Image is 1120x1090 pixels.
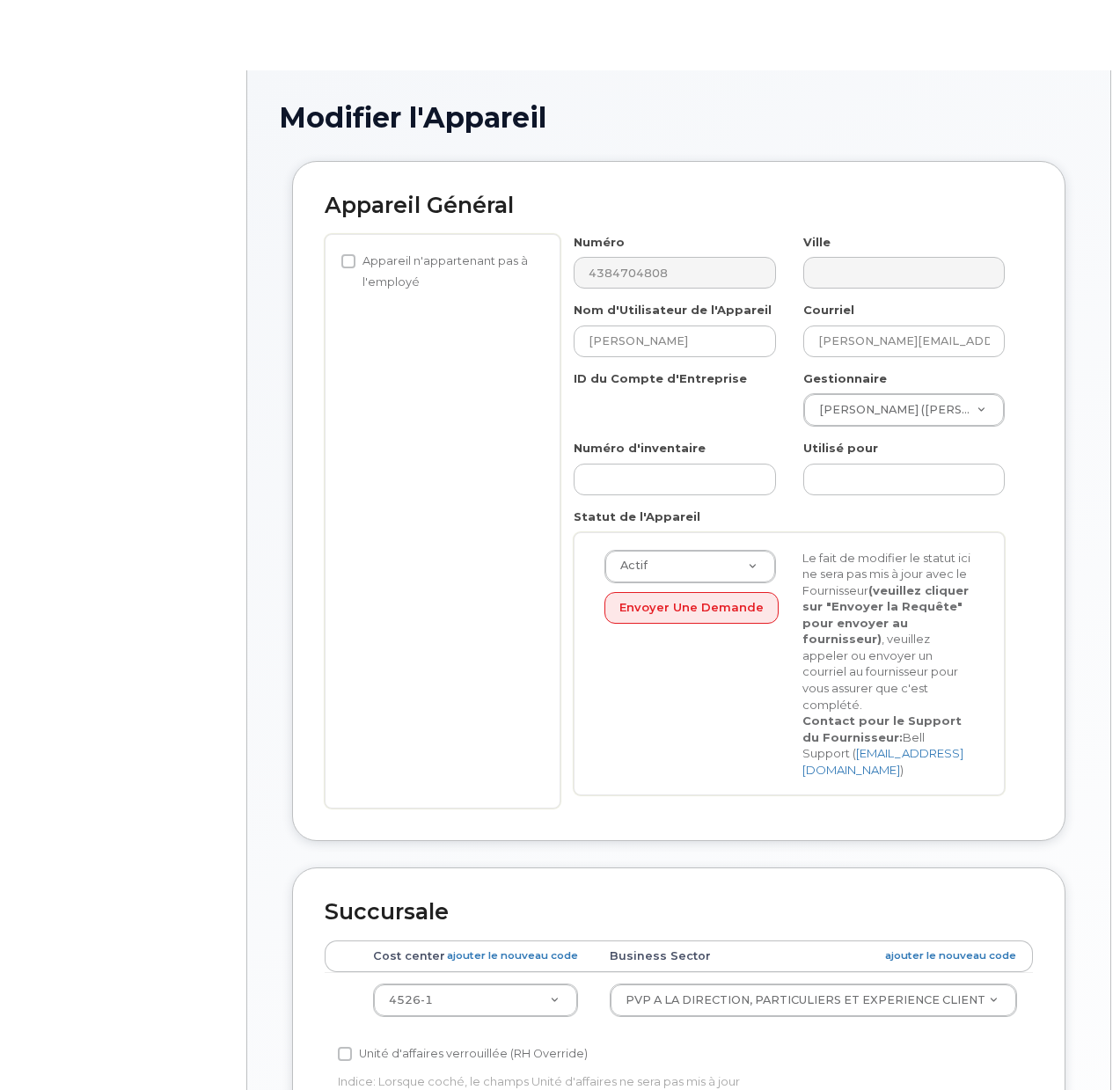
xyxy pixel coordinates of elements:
[802,713,962,744] strong: Contact pour le Support du Fournisseur:
[804,394,1004,426] a: [PERSON_NAME] ([PERSON_NAME][EMAIL_ADDRESS][PERSON_NAME][DOMAIN_NAME])
[574,508,700,525] label: Statut de l'Appareil
[605,551,775,582] a: Actif
[574,370,747,387] label: ID du Compte d'Entreprise
[802,583,969,647] strong: (veuillez cliquer sur "Envoyer la Requête" pour envoyer au fournisseur)
[574,302,772,318] label: Nom d'Utilisateur de l'Appareil
[574,234,625,251] label: Numéro
[374,984,577,1016] a: 4526-1
[803,440,878,457] label: Utilisé pour
[341,251,531,293] label: Appareil n'appartenant pas à l'employé
[389,993,433,1006] span: 4526-1
[802,746,963,777] a: [EMAIL_ADDRESS][DOMAIN_NAME]
[604,592,779,625] button: Envoyer une Demande
[338,1047,352,1061] input: Unité d'affaires verrouillée (RH Override)
[885,948,1016,963] a: ajouter le nouveau code
[325,900,1033,925] h2: Succursale
[447,948,578,963] a: ajouter le nouveau code
[594,940,1033,972] th: Business Sector
[341,254,355,268] input: Appareil n'appartenant pas à l'employé
[803,370,887,387] label: Gestionnaire
[338,1043,588,1064] label: Unité d'affaires verrouillée (RH Override)
[574,440,706,457] label: Numéro d'inventaire
[325,194,1033,218] h2: Appareil Général
[279,102,1079,133] h1: Modifier l'Appareil
[803,302,854,318] label: Courriel
[809,402,977,418] span: [PERSON_NAME] ([PERSON_NAME][EMAIL_ADDRESS][PERSON_NAME][DOMAIN_NAME])
[789,550,987,779] div: Le fait de modifier le statut ici ne sera pas mis à jour avec le Fournisseur , veuillez appeler o...
[626,993,985,1006] span: PVP A LA DIRECTION, PARTICULIERS ET EXPERIENCE CLIENT
[357,940,594,972] th: Cost center
[610,558,648,574] span: Actif
[611,984,1016,1016] a: PVP A LA DIRECTION, PARTICULIERS ET EXPERIENCE CLIENT
[803,234,831,251] label: Ville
